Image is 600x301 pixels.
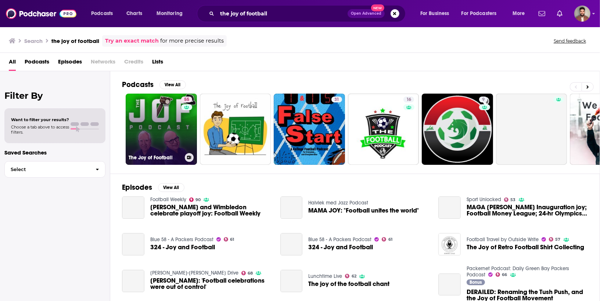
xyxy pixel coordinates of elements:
[308,200,368,206] a: Halvlek med Jazz Podcast
[91,56,115,71] span: Networks
[150,270,238,276] a: Heather du Plessis-Allan Drive
[150,236,213,243] a: Blue 58 - A Packers Podcast
[248,272,253,275] span: 68
[159,80,186,89] button: View All
[151,8,192,19] button: open menu
[504,197,516,202] a: 53
[6,7,76,21] img: Podchaser - Follow, Share and Rate Podcasts
[122,8,147,19] a: Charts
[308,281,389,287] a: The joy of the football chant
[126,94,197,165] a: 55The Joy of Football
[150,244,215,250] a: 324 - Joy and Football
[552,38,588,44] button: Send feedback
[224,237,234,242] a: 61
[280,233,303,255] a: 324 - Joy and Football
[122,270,144,292] a: Joy Reid: 'Football celebrations were out of control'
[105,37,159,45] a: Try an exact match
[86,8,122,19] button: open menu
[308,244,373,250] a: 324 - Joy and Football
[467,236,539,243] a: Football Travel by Outside Write
[230,238,234,241] span: 61
[345,274,356,278] a: 62
[150,204,272,217] span: [PERSON_NAME] and Wimbledon celebrate playoff joy: Football Weekly
[549,237,561,242] a: 57
[122,196,144,219] a: Sunderland, Charlton and Wimbledon celebrate playoff joy: Football Weekly
[507,8,534,19] button: open menu
[513,8,525,19] span: More
[467,265,569,278] a: Packernet Podcast: Daily Green Bay Packers Podcast
[217,8,348,19] input: Search podcasts, credits, & more...
[4,149,105,156] p: Saved Searches
[467,204,588,217] span: MAGA [PERSON_NAME] Inauguration joy; Football Money League; 24-hr Olympics; Man City v PL
[91,8,113,19] span: Podcasts
[348,94,419,165] a: 16
[482,96,485,104] span: 9
[181,97,192,102] a: 55
[25,56,49,71] a: Podcasts
[438,196,461,219] a: MAGA Infantino's Inauguration joy; Football Money League; 24-hr Olympics; Man City v PL
[422,94,493,165] a: 9
[195,198,201,202] span: 90
[308,273,342,279] a: Lunchtime Live
[403,97,414,102] a: 16
[438,233,461,255] img: The Joy of Retro Football Shirt Collecting
[122,80,154,89] h2: Podcasts
[420,8,449,19] span: For Business
[124,56,143,71] span: Credits
[554,7,565,20] a: Show notifications dropdown
[511,198,516,202] span: 53
[406,96,411,104] span: 16
[122,80,186,89] a: PodcastsView All
[348,9,385,18] button: Open AdvancedNew
[24,37,43,44] h3: Search
[4,90,105,101] h2: Filter By
[467,196,501,203] a: Sport Unlocked
[150,196,186,203] a: Football Weekly
[334,96,339,104] span: 31
[11,117,69,122] span: Want to filter your results?
[184,96,189,104] span: 55
[556,238,561,241] span: 57
[415,8,459,19] button: open menu
[467,244,584,250] a: The Joy of Retro Football Shirt Collecting
[4,161,105,178] button: Select
[129,155,182,161] h3: The Joy of Football
[274,94,345,165] a: 31
[157,8,183,19] span: Monitoring
[280,196,303,219] a: MAMA JOY: "Football unites the world"
[382,237,392,242] a: 61
[479,97,488,102] a: 9
[574,6,590,22] img: User Profile
[574,6,590,22] span: Logged in as calmonaghan
[308,207,419,214] a: MAMA JOY: "Football unites the world"
[158,183,184,192] button: View All
[438,273,461,296] a: DERAILED: Renaming the Tush Push, and the Joy of Football Movement
[122,233,144,255] a: 324 - Joy and Football
[574,6,590,22] button: Show profile menu
[502,273,507,276] span: 66
[388,238,392,241] span: 61
[467,204,588,217] a: MAGA Infantino's Inauguration joy; Football Money League; 24-hr Olympics; Man City v PL
[160,37,224,45] span: for more precise results
[308,236,371,243] a: Blue 58 - A Packers Podcast
[352,275,356,278] span: 62
[152,56,163,71] a: Lists
[461,8,497,19] span: For Podcasters
[150,278,272,290] span: [PERSON_NAME]: 'Football celebrations were out of control'
[470,280,482,284] span: Bonus
[150,204,272,217] a: Sunderland, Charlton and Wimbledon celebrate playoff joy: Football Weekly
[9,56,16,71] a: All
[58,56,82,71] a: Episodes
[122,183,152,192] h2: Episodes
[496,272,507,277] a: 66
[371,4,384,11] span: New
[11,124,69,135] span: Choose a tab above to access filters.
